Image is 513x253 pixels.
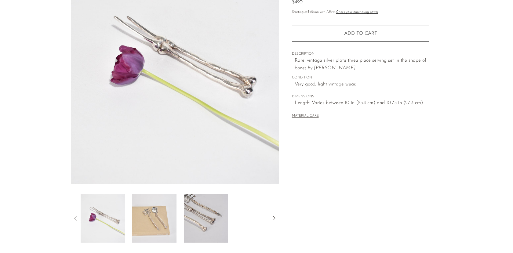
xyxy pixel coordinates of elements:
[295,99,429,107] span: Length: Varies between 10 in (25.4 cm) and 10.75 in (27.3 cm)
[81,194,125,243] img: Bones Serving Set
[307,66,312,70] em: By
[344,31,377,36] span: Add to cart
[184,194,228,243] img: Bones Serving Set
[292,114,319,118] button: MATERIAL CARE
[132,194,176,243] img: Bones Serving Set
[336,10,378,14] a: Check your purchasing power - Learn more about Affirm Financing (opens in modal)
[292,9,429,15] p: Starting at /mo with Affirm.
[292,75,429,81] span: CONDITION
[314,66,355,70] em: [PERSON_NAME]
[292,51,429,57] span: DESCRIPTION
[295,58,426,71] span: Rare, vintage silver plate three piece serving set in the shape of bones.
[355,66,356,70] em: .
[295,81,429,89] span: Very good; light vintage wear.
[292,26,429,42] button: Add to cart
[292,94,429,99] span: DIMENSIONS
[307,10,313,14] span: $45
